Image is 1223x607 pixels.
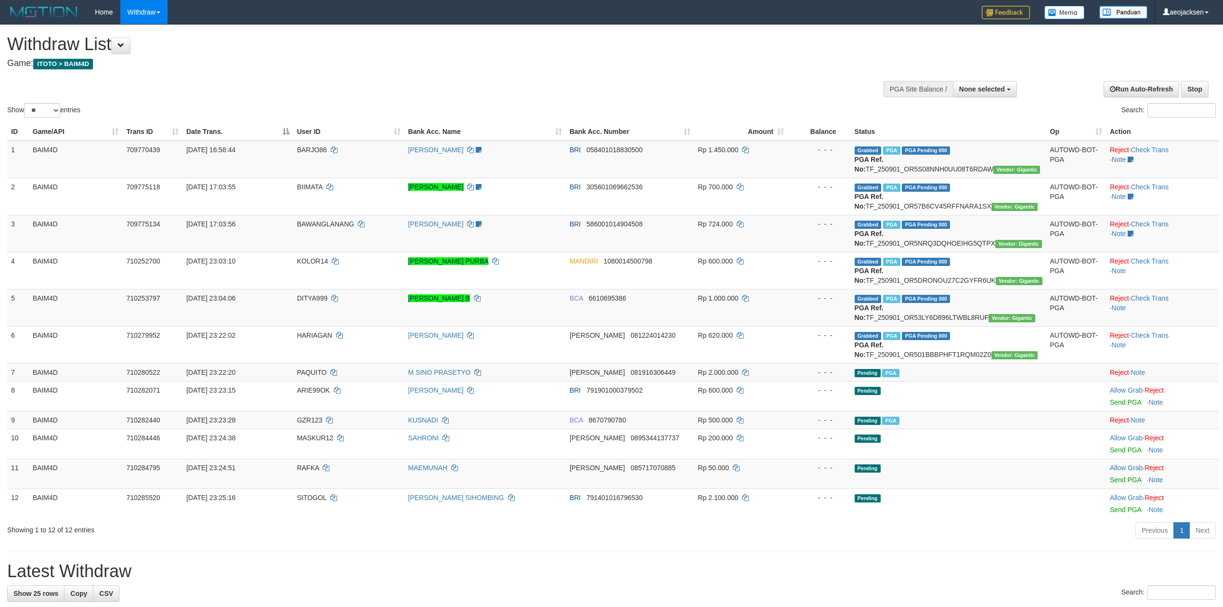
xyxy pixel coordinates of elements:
span: · [1110,386,1145,394]
span: Vendor URL: https://order5.1velocity.biz [996,277,1042,285]
td: · · [1106,289,1219,326]
th: Bank Acc. Name: activate to sort column ascending [404,123,566,141]
span: [DATE] 17:03:55 [186,183,235,191]
img: Button%20Memo.svg [1044,6,1085,19]
span: BCA [570,294,583,302]
th: Date Trans.: activate to sort column descending [182,123,293,141]
td: 7 [7,363,29,381]
td: 2 [7,178,29,215]
a: Note [1149,476,1163,484]
a: Allow Grab [1110,494,1143,501]
span: · [1110,434,1145,442]
span: 709775134 [126,220,160,228]
span: [PERSON_NAME] [570,434,625,442]
a: Reject [1110,331,1129,339]
td: 1 [7,141,29,178]
a: Check Trans [1131,257,1169,265]
span: Rp 700.000 [698,183,733,191]
span: Rp 2.100.000 [698,494,739,501]
span: Show 25 rows [13,590,58,597]
a: Reject [1145,464,1164,472]
span: MANDIRI [570,257,598,265]
img: Feedback.jpg [982,6,1030,19]
a: Send PGA [1110,446,1141,454]
span: Copy 791901000379502 to clipboard [586,386,643,394]
a: [PERSON_NAME] [408,183,464,191]
span: BIIMATA [297,183,323,191]
a: Note [1131,416,1145,424]
td: BAIM4D [29,488,123,518]
a: Run Auto-Refresh [1104,81,1179,97]
th: Trans ID: activate to sort column ascending [122,123,182,141]
span: BRI [570,146,581,154]
span: [DATE] 17:03:56 [186,220,235,228]
span: PGA Pending [902,258,950,266]
a: Reject [1110,146,1129,154]
th: Game/API: activate to sort column ascending [29,123,123,141]
a: Note [1149,506,1163,514]
span: Copy 085717070885 to clipboard [631,464,676,472]
td: 11 [7,459,29,488]
span: 710253797 [126,294,160,302]
a: KUSNADI [408,416,438,424]
a: Note [1112,230,1126,238]
a: [PERSON_NAME] B [408,294,470,302]
a: MAEMUNAH [408,464,448,472]
span: Rp 1.450.000 [698,146,739,154]
a: M SINO PRASETYO [408,369,471,376]
span: 710252700 [126,257,160,265]
a: Next [1189,522,1216,539]
span: PGA Pending [902,295,950,303]
span: [DATE] 23:25:16 [186,494,235,501]
td: 9 [7,411,29,429]
span: Copy 081916306449 to clipboard [631,369,676,376]
a: 1 [1173,522,1190,539]
b: PGA Ref. No: [855,341,884,358]
span: CSV [99,590,113,597]
a: Copy [64,585,93,602]
span: Vendor URL: https://order5.1velocity.biz [991,203,1038,211]
span: [DATE] 16:58:44 [186,146,235,154]
a: Reject [1145,494,1164,501]
a: Note [1112,156,1126,163]
button: None selected [953,81,1017,97]
span: 710284446 [126,434,160,442]
a: Check Trans [1131,220,1169,228]
a: [PERSON_NAME] PURBA [408,257,489,265]
span: BRI [570,386,581,394]
span: Copy 058401018830500 to clipboard [586,146,643,154]
span: Pending [855,494,881,502]
b: PGA Ref. No: [855,230,884,247]
a: Check Trans [1131,294,1169,302]
span: Rp 1.000.000 [698,294,739,302]
span: Grabbed [855,184,882,192]
span: BRI [570,183,581,191]
div: - - - [792,182,846,192]
span: GZR123 [297,416,323,424]
th: Action [1106,123,1219,141]
td: · [1106,459,1219,488]
span: Pending [855,417,881,425]
a: Check Trans [1131,331,1169,339]
span: Vendor URL: https://order5.1velocity.biz [989,314,1035,322]
div: - - - [792,368,846,377]
td: 6 [7,326,29,363]
th: Op: activate to sort column ascending [1046,123,1106,141]
label: Search: [1121,103,1216,118]
span: BARJO86 [297,146,327,154]
span: [DATE] 23:23:15 [186,386,235,394]
span: Rp 200.000 [698,434,733,442]
span: Pending [855,369,881,377]
td: 10 [7,429,29,459]
span: Marked by aeoyuva [883,221,900,229]
span: Rp 724.000 [698,220,733,228]
span: [PERSON_NAME] [570,331,625,339]
a: Send PGA [1110,476,1141,484]
a: Reject [1145,386,1164,394]
th: Balance [788,123,850,141]
div: - - - [792,145,846,155]
img: MOTION_logo.png [7,5,80,19]
span: PGA Pending [902,146,950,155]
th: ID [7,123,29,141]
div: Showing 1 to 12 of 12 entries [7,521,502,535]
